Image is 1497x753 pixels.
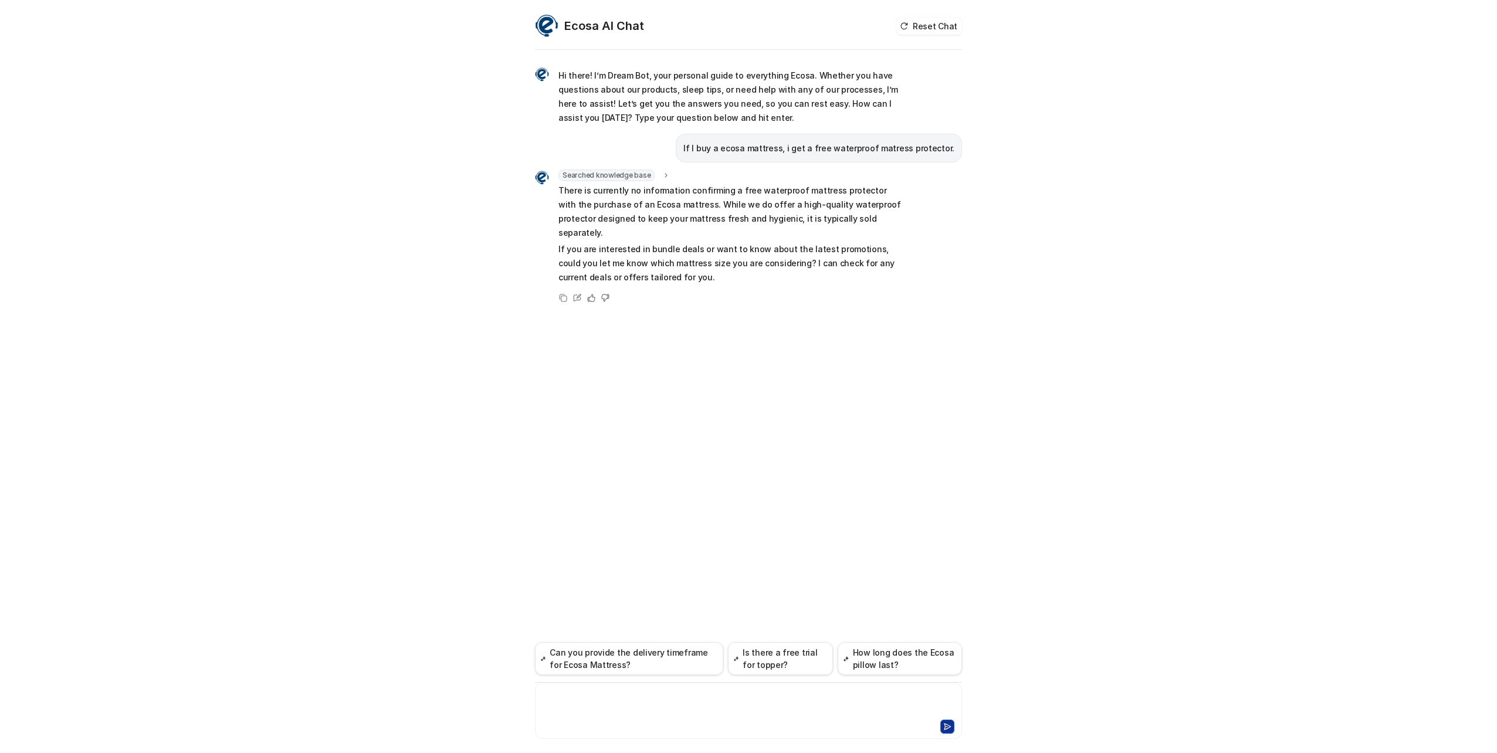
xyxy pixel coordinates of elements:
span: Searched knowledge base [558,169,655,181]
img: Widget [535,14,558,38]
button: Is there a free trial for topper? [728,642,833,675]
img: Widget [535,171,549,185]
p: If I buy a ecosa mattress, i get a free waterproof matress protector. [683,141,954,155]
button: Can you provide the delivery timeframe for Ecosa Mattress? [535,642,723,675]
p: There is currently no information confirming a free waterproof mattress protector with the purcha... [558,184,902,240]
button: How long does the Ecosa pillow last? [838,642,962,675]
button: Reset Chat [896,18,962,35]
p: Hi there! I’m Dream Bot, your personal guide to everything Ecosa. Whether you have questions abou... [558,69,902,125]
h2: Ecosa AI Chat [564,18,644,34]
p: If you are interested in bundle deals or want to know about the latest promotions, could you let ... [558,242,902,284]
img: Widget [535,67,549,82]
